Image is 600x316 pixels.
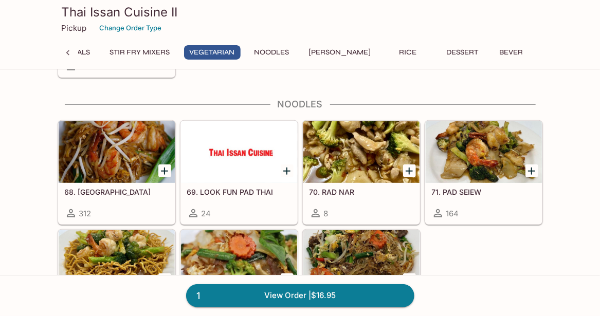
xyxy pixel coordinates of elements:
div: 69. LOOK FUN PAD THAI [181,121,297,183]
span: 24 [202,209,211,218]
a: 1View Order |$16.95 [186,284,414,307]
button: Rice [385,45,431,60]
button: Dessert [440,45,486,60]
h5: 69. LOOK FUN PAD THAI [187,188,291,196]
div: 71. PAD SEIEW [426,121,542,183]
div: 74. PAD WOON SEN (LONG RICE NOODLE) [303,230,420,292]
button: [PERSON_NAME] [303,45,377,60]
button: Add 68. PAD THAI [158,164,171,177]
button: Add 69. LOOK FUN PAD THAI [281,164,294,177]
div: 68. PAD THAI [59,121,175,183]
a: 70. RAD NAR8 [303,121,420,225]
div: 72. BAMEE RAD NAR [59,230,175,292]
a: 68. [GEOGRAPHIC_DATA]312 [58,121,175,225]
span: 312 [79,209,92,218]
span: 8 [324,209,329,218]
button: Add 71. PAD SEIEW [525,164,538,177]
div: 70. RAD NAR [303,121,420,183]
h5: 68. [GEOGRAPHIC_DATA] [65,188,169,196]
button: Stir Fry Mixers [104,45,176,60]
a: 69. LOOK FUN PAD THAI24 [180,121,298,225]
a: 71. PAD SEIEW164 [425,121,542,225]
button: Add 73. KEE MAO (DRUNKEN NOODLES) [281,273,294,286]
span: 164 [446,209,459,218]
h5: 70. RAD NAR [310,188,413,196]
button: Vegetarian [184,45,241,60]
p: Pickup [62,23,87,33]
button: Add 70. RAD NAR [403,164,416,177]
h4: Noodles [58,99,543,110]
h5: 71. PAD SEIEW [432,188,536,196]
button: Beverages [494,45,548,60]
button: Change Order Type [95,20,167,36]
h3: Thai Issan Cuisine II [62,4,539,20]
button: Add 72. BAMEE RAD NAR [158,273,171,286]
button: Noodles [249,45,295,60]
div: 73. KEE MAO (DRUNKEN NOODLES) [181,230,297,292]
button: Add 74. PAD WOON SEN (LONG RICE NOODLE) [403,273,416,286]
span: 1 [191,289,207,303]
